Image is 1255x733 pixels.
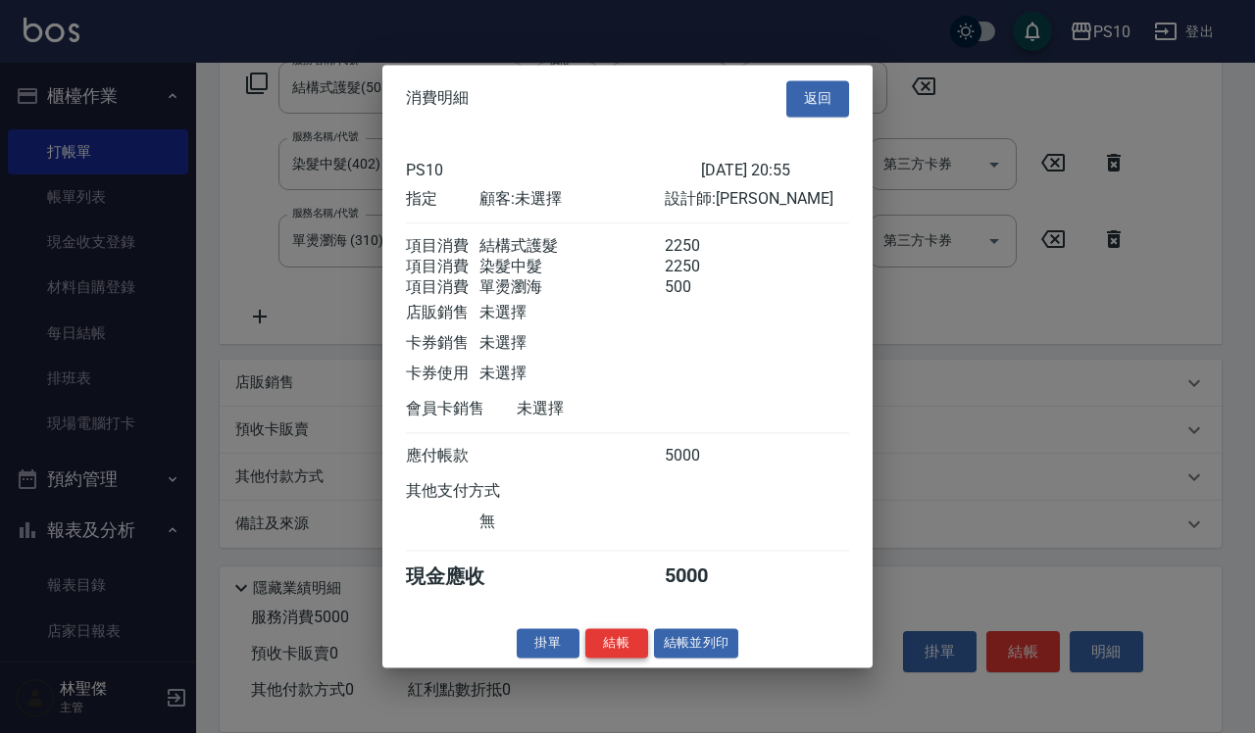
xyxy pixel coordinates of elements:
[406,257,479,277] div: 項目消費
[479,512,664,532] div: 無
[479,333,664,354] div: 未選擇
[701,161,849,179] div: [DATE] 20:55
[406,89,469,109] span: 消費明細
[665,446,738,466] div: 5000
[517,399,701,419] div: 未選擇
[665,257,738,277] div: 2250
[406,161,701,179] div: PS10
[665,563,738,590] div: 5000
[406,333,479,354] div: 卡券銷售
[479,303,664,323] div: 未選擇
[654,628,739,659] button: 結帳並列印
[406,303,479,323] div: 店販銷售
[585,628,648,659] button: 結帳
[479,257,664,277] div: 染髮中髮
[406,364,479,384] div: 卡券使用
[479,364,664,384] div: 未選擇
[406,399,517,419] div: 會員卡銷售
[406,189,479,210] div: 指定
[786,80,849,117] button: 返回
[479,236,664,257] div: 結構式護髮
[665,277,738,298] div: 500
[479,277,664,298] div: 單燙瀏海
[406,277,479,298] div: 項目消費
[406,481,554,502] div: 其他支付方式
[665,189,849,210] div: 設計師: [PERSON_NAME]
[479,189,664,210] div: 顧客: 未選擇
[517,628,579,659] button: 掛單
[406,563,517,590] div: 現金應收
[406,236,479,257] div: 項目消費
[665,236,738,257] div: 2250
[406,446,479,466] div: 應付帳款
